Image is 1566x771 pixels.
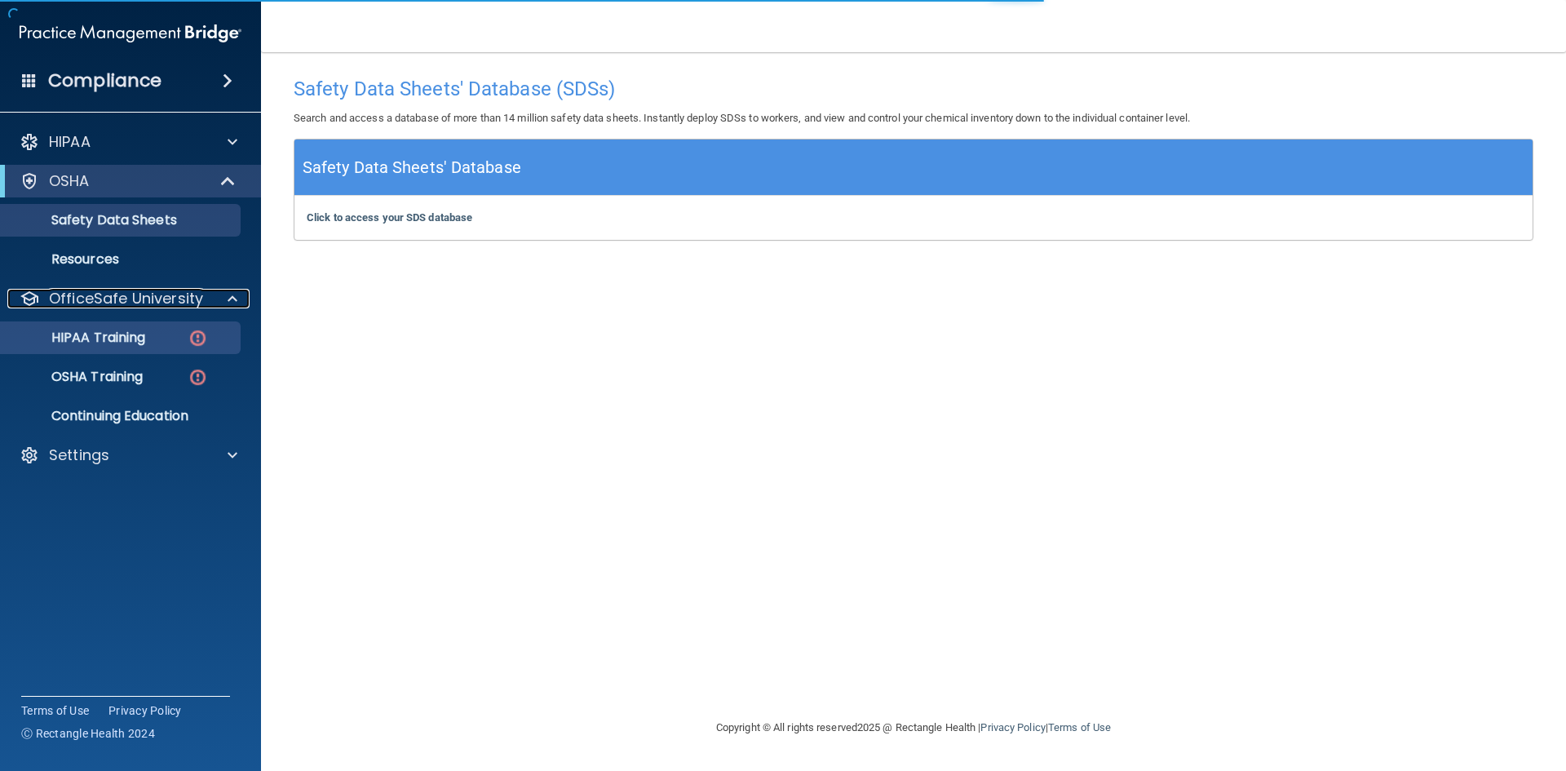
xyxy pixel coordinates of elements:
[20,445,237,465] a: Settings
[188,367,208,388] img: danger-circle.6113f641.png
[49,445,109,465] p: Settings
[20,132,237,152] a: HIPAA
[11,369,143,385] p: OSHA Training
[294,109,1533,128] p: Search and access a database of more than 14 million safety data sheets. Instantly deploy SDSs to...
[616,702,1211,754] div: Copyright © All rights reserved 2025 @ Rectangle Health | |
[108,702,182,719] a: Privacy Policy
[49,171,90,191] p: OSHA
[20,171,237,191] a: OSHA
[21,702,89,719] a: Terms of Use
[303,153,521,182] h5: Safety Data Sheets' Database
[48,69,161,92] h4: Compliance
[980,721,1045,733] a: Privacy Policy
[188,328,208,348] img: danger-circle.6113f641.png
[49,289,203,308] p: OfficeSafe University
[11,330,145,346] p: HIPAA Training
[49,132,91,152] p: HIPAA
[11,408,233,424] p: Continuing Education
[20,289,237,308] a: OfficeSafe University
[20,17,241,50] img: PMB logo
[307,211,472,224] a: Click to access your SDS database
[21,725,155,742] span: Ⓒ Rectangle Health 2024
[11,212,233,228] p: Safety Data Sheets
[294,78,1533,100] h4: Safety Data Sheets' Database (SDSs)
[11,251,233,268] p: Resources
[1048,721,1111,733] a: Terms of Use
